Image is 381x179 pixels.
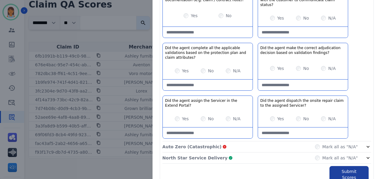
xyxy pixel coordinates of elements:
[277,116,284,122] label: Yes
[182,116,189,122] label: Yes
[162,144,222,150] p: Auto Zero (Catastrophic)
[260,98,345,108] h3: Did the agent dispatch the onsite repair claim to the assigned Servicer?
[208,68,214,74] label: No
[328,65,336,71] label: N/A
[165,46,250,60] h3: Did the agent complete all the applicable validations based on the protection plan and claim attr...
[303,65,309,71] label: No
[233,116,241,122] label: N/A
[260,46,345,55] h3: Did the agent make the correct adjudication decision based on validation findings?
[328,15,336,21] label: N/A
[322,144,358,150] label: Mark all as "N/A"
[208,116,214,122] label: No
[226,13,231,19] label: No
[303,116,309,122] label: No
[322,155,358,161] label: Mark all as "N/A"
[162,155,228,161] p: North Star Service Delivery
[165,98,250,108] h3: Did the agent assign the Servicer in the Extend Portal?
[277,15,284,21] label: Yes
[328,116,336,122] label: N/A
[303,15,309,21] label: No
[182,68,189,74] label: Yes
[277,65,284,71] label: Yes
[191,13,198,19] label: Yes
[233,68,241,74] label: N/A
